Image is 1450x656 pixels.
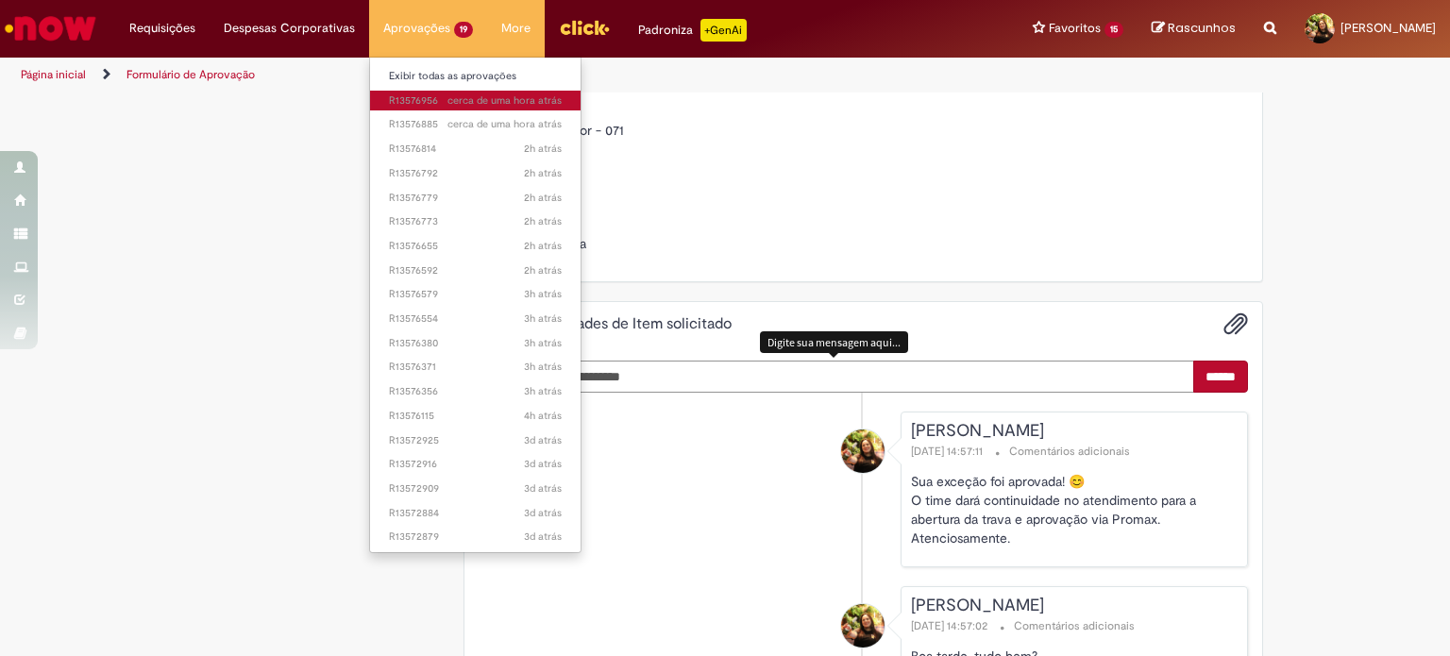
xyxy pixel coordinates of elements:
a: Aberto R13576592 : [370,261,581,281]
a: Aberto R13576115 : [370,406,581,427]
span: Aprovações [383,19,450,38]
a: Aberto R13576371 : [370,357,581,378]
div: Julia Vigiatto Lemos Silva [841,604,885,648]
span: 2h atrás [524,214,562,228]
img: ServiceNow [2,9,99,47]
a: Aberto R13572884 : [370,503,581,524]
time: 29/09/2025 13:22:58 [524,142,562,156]
button: Adicionar anexos [1223,311,1248,336]
span: R13576579 [389,287,562,302]
a: Aberto R13576554 : [370,309,581,329]
div: Julia Vigiatto Lemos Silva [841,429,885,473]
time: 29/09/2025 11:21:18 [524,409,562,423]
span: 2h atrás [524,191,562,205]
small: Comentários adicionais [1014,618,1135,634]
span: R13576592 [389,263,562,278]
p: +GenAi [700,19,747,42]
div: [PERSON_NAME] [911,597,1233,615]
span: Rascunhos [1168,19,1236,37]
span: 3d atrás [524,506,562,520]
time: 29/09/2025 12:30:23 [524,263,562,278]
span: 4h atrás [524,409,562,423]
span: 15 [1104,22,1123,38]
a: Aberto R13572925 : [370,430,581,451]
a: Aberto R13572879 : [370,527,581,547]
time: 29/09/2025 13:13:55 [524,214,562,228]
div: Digite sua mensagem aqui... [760,331,908,353]
span: 2h atrás [524,239,562,253]
span: R13572909 [389,481,562,496]
span: 3h atrás [524,287,562,301]
time: 29/09/2025 12:42:36 [524,239,562,253]
time: 29/09/2025 11:54:43 [524,360,562,374]
span: cerca de uma hora atrás [447,117,562,131]
span: R13576371 [389,360,562,375]
span: 3h atrás [524,360,562,374]
a: Aberto R13576792 : [370,163,581,184]
a: Rascunhos [1152,20,1236,38]
span: 3d atrás [524,481,562,496]
a: Aberto R13576779 : [370,188,581,209]
a: Aberto R13576814 : [370,139,581,160]
time: 29/09/2025 13:15:31 [524,191,562,205]
h2: Fluxo de atividades de Item solicitado Histórico de tíquete [479,316,732,333]
span: Requisições [129,19,195,38]
span: R13572925 [389,433,562,448]
span: [PERSON_NAME] [1340,20,1436,36]
time: 29/09/2025 13:44:06 [447,93,562,108]
span: R13576956 [389,93,562,109]
span: R13576779 [389,191,562,206]
span: 3h atrás [524,311,562,326]
time: 27/09/2025 11:16:54 [524,506,562,520]
ul: Trilhas de página [14,58,953,93]
span: R13576885 [389,117,562,132]
time: 29/09/2025 11:52:02 [524,384,562,398]
time: 29/09/2025 13:35:04 [447,117,562,131]
time: 29/09/2025 12:27:09 [524,287,562,301]
time: 27/09/2025 11:37:04 [524,457,562,471]
span: R13576115 [389,409,562,424]
span: 2h atrás [524,263,562,278]
div: [PERSON_NAME] [911,422,1233,441]
span: R13576380 [389,336,562,351]
span: Despesas Corporativas [224,19,355,38]
span: 3d atrás [524,530,562,544]
span: cerca de uma hora atrás [447,93,562,108]
span: [DATE] 14:57:02 [911,618,991,633]
a: Aberto R13576885 : [370,114,581,135]
a: Aberto R13576956 : [370,91,581,111]
ul: Aprovações [369,57,582,553]
small: Comentários adicionais [1009,444,1130,460]
span: 2h atrás [524,166,562,180]
span: More [501,19,531,38]
span: R13576655 [389,239,562,254]
a: Aberto R13576773 : [370,211,581,232]
span: R13576356 [389,384,562,399]
time: 29/09/2025 12:23:18 [524,311,562,326]
span: R13572879 [389,530,562,545]
span: R13576792 [389,166,562,181]
span: R13576773 [389,214,562,229]
time: 27/09/2025 11:30:26 [524,481,562,496]
div: Padroniza [638,19,747,42]
a: Aberto R13572916 : [370,454,581,475]
img: click_logo_yellow_360x200.png [559,13,610,42]
span: R13572916 [389,457,562,472]
span: 3d atrás [524,433,562,447]
span: [DATE] 14:57:11 [911,444,986,459]
a: Exibir todas as aprovações [370,66,581,87]
a: Página inicial [21,67,86,82]
a: Aberto R13576380 : [370,333,581,354]
span: Favoritos [1049,19,1101,38]
textarea: Digite sua mensagem aqui... [479,361,1195,393]
time: 29/09/2025 13:16:52 [524,166,562,180]
a: Aberto R13576579 : [370,284,581,305]
span: 3h atrás [524,336,562,350]
time: 29/09/2025 11:55:39 [524,336,562,350]
span: R13576814 [389,142,562,157]
a: Aberto R13572909 : [370,479,581,499]
a: Aberto R13576655 : [370,236,581,257]
span: R13572884 [389,506,562,521]
time: 27/09/2025 11:42:32 [524,433,562,447]
span: 3h atrás [524,384,562,398]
